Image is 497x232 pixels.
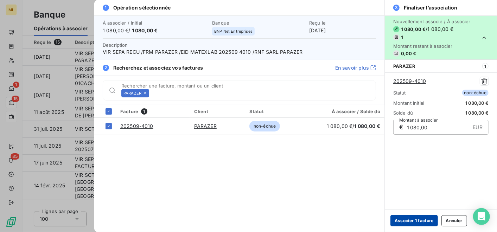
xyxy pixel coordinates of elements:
[152,90,376,97] input: placeholder
[473,208,490,225] div: Open Intercom Messenger
[393,63,415,69] span: PARAZER
[355,123,381,129] span: 1 080,00 €
[466,100,489,106] span: 1 080,00 €
[393,90,406,96] span: Statut
[393,43,471,49] span: Montant restant à associer
[309,20,376,26] span: Reçu le
[141,108,147,115] span: 1
[113,64,203,71] span: Recherchez et associez vos factures
[390,215,438,226] button: Associer 1 facture
[466,110,489,116] span: 1 080,00 €
[194,109,241,114] div: Client
[120,108,186,115] div: Facture
[327,123,380,129] span: 1 080,00 € /
[113,4,171,11] span: Opération sélectionnée
[308,109,380,114] div: À associer / Solde dû
[393,100,424,106] span: Montant initial
[103,20,208,26] span: À associer / Initial
[249,109,300,114] div: Statut
[482,63,489,69] span: 1
[103,65,109,71] span: 2
[120,123,153,129] a: 202509-4010
[132,27,158,33] span: 1 080,00 €
[393,5,400,11] span: 3
[194,123,217,129] a: PARAZER
[393,78,426,85] a: 202509-4010
[404,4,457,11] span: Finaliser l’association
[426,26,454,33] span: / 1 080,00 €
[393,110,413,116] span: Solde dû
[103,42,128,48] span: Description
[103,27,208,34] span: 1 080,00 € /
[103,49,376,56] span: VIR SEPA RECU /FRM PARAZER /EID MATEXLAB 202509 4010 /RNF SARL PARAZER
[335,64,376,71] a: En savoir plus
[214,29,253,33] span: BNP Net Entreprises
[393,19,471,24] span: Nouvellement associé / À associer
[212,20,305,26] span: Banque
[401,26,426,32] span: 1 080,00 €
[401,51,416,56] span: 0,00 €
[309,20,376,34] div: [DATE]
[401,34,403,40] span: 1
[103,5,109,11] span: 1
[441,215,467,226] button: Annuler
[462,90,489,96] span: non-échue
[249,121,280,131] span: non-échue
[123,91,141,95] span: PARAZER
